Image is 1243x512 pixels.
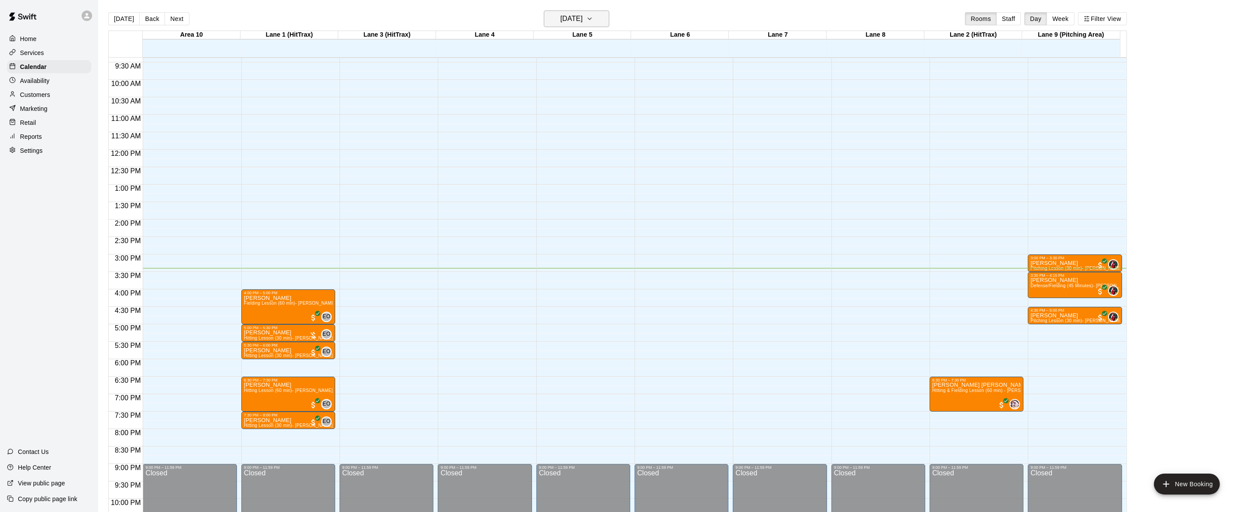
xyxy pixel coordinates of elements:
[20,146,43,155] p: Settings
[321,399,332,409] div: Eric Opelski
[1030,465,1119,470] div: 9:00 PM – 11:59 PM
[1108,259,1119,270] div: Kyle Bunn
[309,418,318,427] span: All customers have paid
[1030,256,1119,260] div: 3:00 PM – 3:30 PM
[108,12,140,25] button: [DATE]
[1030,266,1123,271] span: Pitching Lesson (30 min)- [PERSON_NAME]
[113,289,143,297] span: 4:00 PM
[113,272,143,279] span: 3:30 PM
[637,465,726,470] div: 9:00 PM – 11:59 PM
[113,394,143,402] span: 7:00 PM
[7,60,91,73] a: Calendar
[109,97,143,105] span: 10:30 AM
[109,167,143,175] span: 12:30 PM
[113,429,143,436] span: 8:00 PM
[309,313,318,322] span: All customers have paid
[113,237,143,244] span: 2:30 PM
[241,342,335,359] div: 5:30 PM – 6:00 PM: Wyatt Williams
[932,378,1021,382] div: 6:30 PM – 7:30 PM
[244,388,333,393] span: Hitting Lesson (60 min)- [PERSON_NAME]
[113,481,143,489] span: 9:30 PM
[113,307,143,314] span: 4:30 PM
[241,377,335,412] div: 6:30 PM – 7:30 PM: Hitting Lesson (60 min)- Eric Opelski
[20,118,36,127] p: Retail
[7,88,91,101] div: Customers
[735,465,824,470] div: 9:00 PM – 11:59 PM
[20,34,37,43] p: Home
[240,31,338,39] div: Lane 1 (HitTrax)
[1030,318,1123,323] span: Pitching Lesson (30 min)- [PERSON_NAME]
[20,48,44,57] p: Services
[325,347,332,357] span: Eric Opelski
[113,62,143,70] span: 9:30 AM
[113,220,143,227] span: 2:00 PM
[342,465,431,470] div: 9:00 PM – 11:59 PM
[1096,287,1105,296] span: All customers have paid
[109,150,143,157] span: 12:00 PM
[244,413,333,417] div: 7:30 PM – 8:00 PM
[18,479,65,488] p: View public page
[1078,12,1127,25] button: Filter View
[309,401,318,409] span: All customers have paid
[1047,12,1074,25] button: Week
[827,31,924,39] div: Lane 8
[143,31,240,39] div: Area 10
[1096,313,1105,322] span: All customers have paid
[1010,399,1020,409] div: Michael Johnson
[932,388,1045,393] span: Hitting & Fielding Lesson (60 min) - [PERSON_NAME]
[1109,313,1118,321] img: Kyle Bunn
[7,102,91,115] a: Marketing
[834,465,923,470] div: 9:00 PM – 11:59 PM
[20,132,42,141] p: Reports
[113,342,143,349] span: 5:30 PM
[965,12,996,25] button: Rooms
[113,377,143,384] span: 6:30 PM
[113,359,143,367] span: 6:00 PM
[631,31,729,39] div: Lane 6
[323,313,330,321] span: EO
[244,465,333,470] div: 9:00 PM – 11:59 PM
[7,46,91,59] a: Services
[113,447,143,454] span: 8:30 PM
[241,289,335,324] div: 4:00 PM – 5:00 PM: Sutton Reid
[18,495,77,503] p: Copy public page link
[113,324,143,332] span: 5:00 PM
[539,465,628,470] div: 9:00 PM – 11:59 PM
[1030,273,1119,278] div: 3:30 PM – 4:15 PM
[113,254,143,262] span: 3:00 PM
[924,31,1022,39] div: Lane 2 (HitTrax)
[20,76,50,85] p: Availability
[7,144,91,157] a: Settings
[1010,400,1019,409] img: Michael Johnson
[1013,399,1020,409] span: Michael Johnson
[1108,312,1119,322] div: Kyle Bunn
[109,115,143,122] span: 11:00 AM
[1109,286,1118,295] img: Kyle Bunn
[244,301,336,306] span: Fielding Lesson (60 min)- [PERSON_NAME]
[7,116,91,129] a: Retail
[325,329,332,340] span: Eric Opelski
[325,312,332,322] span: Eric Opelski
[113,412,143,419] span: 7:30 PM
[7,32,91,45] a: Home
[1096,261,1105,270] span: All customers have paid
[930,377,1023,412] div: 6:30 PM – 7:30 PM: Altman Cooper
[1112,259,1119,270] span: Kyle Bunn
[109,80,143,87] span: 10:00 AM
[139,12,165,25] button: Back
[18,463,51,472] p: Help Center
[165,12,189,25] button: Next
[325,399,332,409] span: Eric Opelski
[534,31,632,39] div: Lane 5
[18,447,49,456] p: Contact Us
[113,202,143,210] span: 1:30 PM
[113,464,143,471] span: 9:00 PM
[1024,12,1047,25] button: Day
[560,13,583,25] h6: [DATE]
[244,336,333,340] span: Hitting Lesson (30 min)- [PERSON_NAME]
[309,348,318,357] span: All customers have paid
[145,465,234,470] div: 9:00 PM – 11:59 PM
